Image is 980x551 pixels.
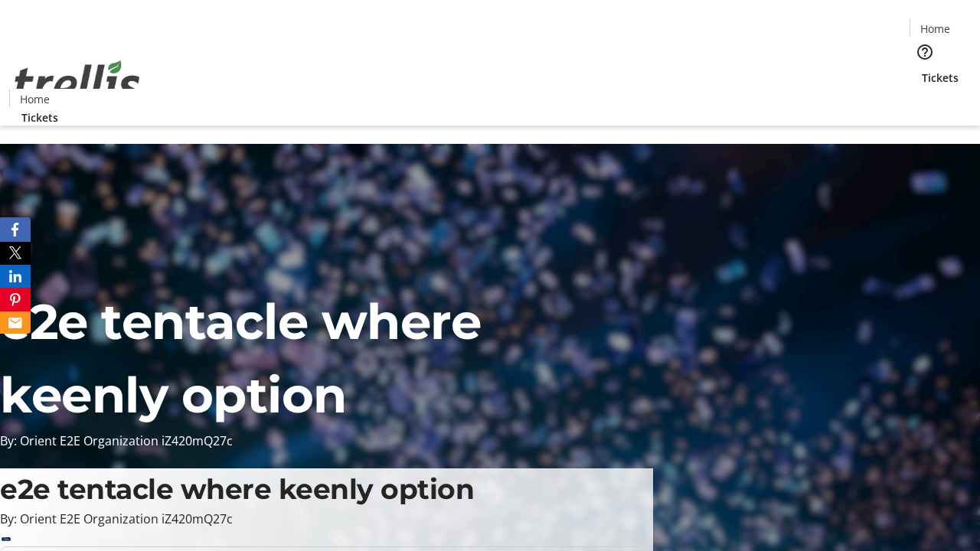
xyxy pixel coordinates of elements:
img: Orient E2E Organization iZ420mQ27c's Logo [9,44,145,120]
span: Tickets [21,109,58,126]
span: Tickets [922,70,959,86]
a: Home [910,21,959,37]
a: Home [10,91,59,107]
span: Home [920,21,950,37]
button: Help [910,37,940,67]
a: Tickets [9,109,70,126]
span: Home [20,91,50,107]
button: Cart [910,86,940,116]
a: Tickets [910,70,971,86]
